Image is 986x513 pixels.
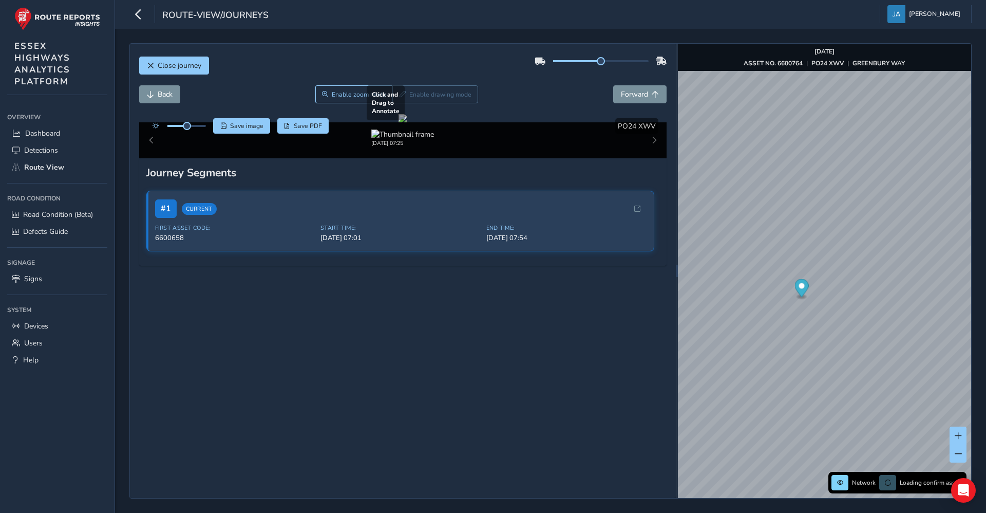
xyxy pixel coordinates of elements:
div: Map marker [794,279,808,300]
span: Defects Guide [23,227,68,236]
button: [PERSON_NAME] [887,5,964,23]
span: Road Condition (Beta) [23,210,93,219]
strong: GREENBURY WAY [852,59,905,67]
a: Users [7,335,107,352]
a: Road Condition (Beta) [7,206,107,223]
span: Detections [24,145,58,155]
span: Forward [621,89,648,99]
div: [DATE] 07:25 [371,139,434,147]
span: ESSEX HIGHWAYS ANALYTICS PLATFORM [14,40,70,87]
span: Save image [230,122,263,130]
span: Back [158,89,173,99]
div: Overview [7,109,107,125]
div: Road Condition [7,191,107,206]
button: Forward [613,85,667,103]
button: Close journey [139,57,209,75]
span: [PERSON_NAME] [909,5,960,23]
span: End Time: [486,224,646,232]
img: rr logo [14,7,100,30]
span: Start Time: [320,224,480,232]
div: | | [744,59,905,67]
div: Journey Segments [146,166,660,180]
span: Signs [24,274,42,284]
span: Users [24,338,43,348]
button: Save [213,118,270,134]
span: Current [182,203,217,215]
a: Defects Guide [7,223,107,240]
div: Signage [7,255,107,270]
span: Dashboard [25,129,60,138]
strong: ASSET NO. 6600764 [744,59,803,67]
span: Loading confirm assets [900,479,963,487]
span: [DATE] 07:54 [486,233,646,243]
span: Help [23,355,39,365]
button: Back [139,85,180,103]
span: Devices [24,321,48,331]
a: Help [7,352,107,369]
strong: PO24 XWV [811,59,844,67]
img: Thumbnail frame [371,130,434,139]
span: Network [852,479,876,487]
span: First Asset Code: [155,224,315,232]
a: Signs [7,270,107,287]
span: Save PDF [294,122,322,130]
button: PDF [277,118,329,134]
span: Close journey [158,61,201,70]
strong: [DATE] [814,47,835,56]
a: Route View [7,159,107,176]
span: PO24 XWV [618,121,656,131]
div: Open Intercom Messenger [951,478,976,503]
a: Detections [7,142,107,159]
a: Dashboard [7,125,107,142]
div: System [7,302,107,318]
span: Enable zoom mode [332,90,386,99]
button: Zoom [315,85,393,103]
span: 6600658 [155,233,315,243]
span: route-view/journeys [162,9,269,23]
a: Devices [7,318,107,335]
span: # 1 [155,199,177,218]
img: diamond-layout [887,5,905,23]
span: [DATE] 07:01 [320,233,480,243]
span: Route View [24,162,64,172]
